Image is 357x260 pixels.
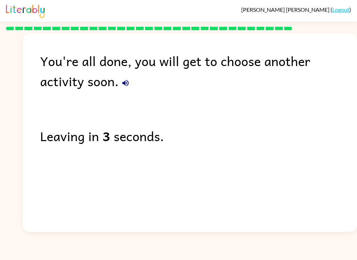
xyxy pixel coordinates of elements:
[102,126,110,146] b: 3
[40,126,357,146] div: Leaving in seconds.
[332,6,349,13] a: Logout
[241,6,331,13] span: [PERSON_NAME] [PERSON_NAME]
[6,3,45,18] img: Literably
[40,51,357,91] div: You're all done, you will get to choose another activity soon.
[241,6,351,13] div: ( )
